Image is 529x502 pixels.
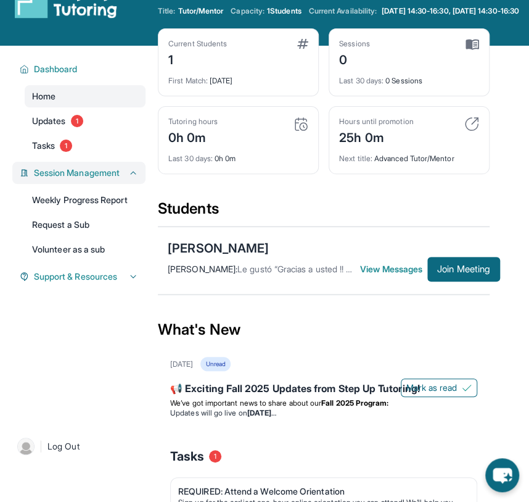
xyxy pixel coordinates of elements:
[34,63,78,75] span: Dashboard
[382,6,519,16] span: [DATE] 14:30-16:30, [DATE] 14:30-16:30
[339,127,413,146] div: 25h 0m
[170,448,204,465] span: Tasks
[339,154,372,163] span: Next title :
[168,117,218,127] div: Tutoring hours
[247,408,276,417] strong: [DATE]
[401,379,477,397] button: Mark as read
[485,458,519,492] button: chat-button
[168,146,308,164] div: 0h 0m
[427,257,500,282] button: Join Meeting
[209,450,221,462] span: 1
[237,264,416,274] span: Le gustó “Gracias a usted !! Buenas noches !!”
[25,135,146,157] a: Tasks1
[339,49,370,69] div: 0
[39,439,43,454] span: |
[47,440,80,453] span: Log Out
[200,357,230,371] div: Unread
[25,189,146,211] a: Weekly Progress Report
[32,140,55,152] span: Tasks
[267,6,301,16] span: 1 Students
[437,266,490,273] span: Join Meeting
[12,433,146,460] a: |Log Out
[29,63,138,75] button: Dashboard
[339,39,370,49] div: Sessions
[25,214,146,236] a: Request a Sub
[168,127,218,146] div: 0h 0m
[60,140,72,152] span: 1
[71,115,83,127] span: 1
[321,398,388,408] strong: Fall 2025 Program:
[406,382,457,394] span: Mark as read
[32,115,66,127] span: Updates
[29,270,138,283] button: Support & Resources
[168,154,213,163] span: Last 30 days :
[293,117,308,132] img: card
[29,167,138,179] button: Session Management
[339,146,479,164] div: Advanced Tutor/Mentor
[168,76,208,85] span: First Match :
[309,6,377,16] span: Current Availability:
[168,264,237,274] span: [PERSON_NAME] :
[462,383,472,393] img: Mark as read
[170,398,321,408] span: We’ve got important news to share about our
[297,39,308,49] img: card
[34,167,120,179] span: Session Management
[170,381,477,398] div: 📢 Exciting Fall 2025 Updates from Step Up Tutoring!
[339,69,479,86] div: 0 Sessions
[379,6,522,16] a: [DATE] 14:30-16:30, [DATE] 14:30-16:30
[158,303,490,357] div: What's New
[25,238,146,261] a: Volunteer as a sub
[231,6,264,16] span: Capacity:
[178,485,459,498] div: REQUIRED: Attend a Welcome Orientation
[339,76,383,85] span: Last 30 days :
[360,263,427,275] span: View Messages
[464,117,479,132] img: card
[32,90,55,102] span: Home
[168,49,227,69] div: 1
[339,117,413,127] div: Hours until promotion
[158,199,490,226] div: Students
[178,6,223,16] span: Tutor/Mentor
[17,438,35,455] img: user-img
[168,69,308,86] div: [DATE]
[158,6,175,16] span: Title:
[168,39,227,49] div: Current Students
[25,110,146,132] a: Updates1
[170,359,193,369] div: [DATE]
[168,240,269,257] div: [PERSON_NAME]
[465,39,479,50] img: card
[170,408,477,418] li: Updates will go live on
[34,270,117,283] span: Support & Resources
[25,85,146,107] a: Home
